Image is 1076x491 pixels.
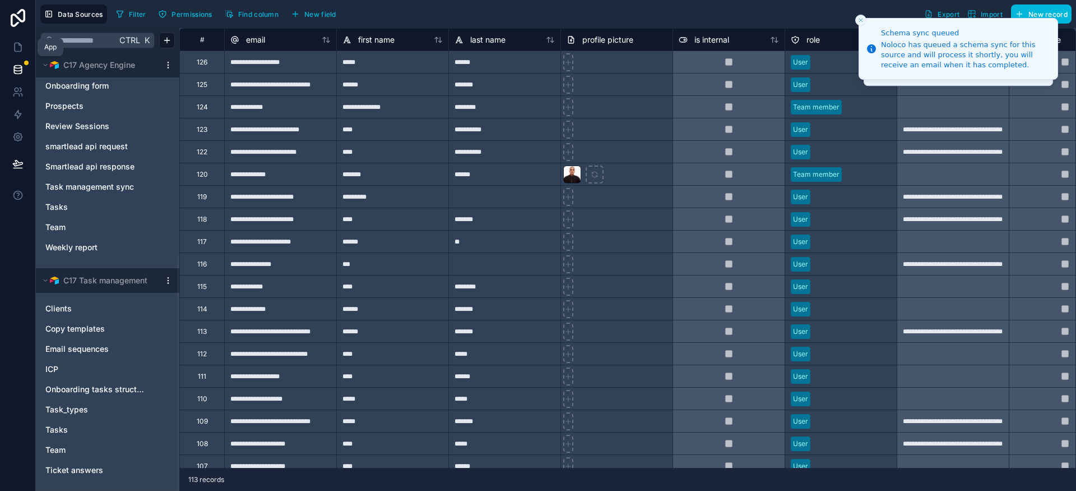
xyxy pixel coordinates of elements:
[112,6,150,22] button: Filter
[793,304,808,314] div: User
[45,444,66,456] span: Team
[154,6,220,22] a: Permissions
[197,148,207,157] div: 122
[694,34,729,45] span: is internal
[45,384,147,395] a: Onboarding tasks structure
[197,439,208,448] div: 108
[45,364,58,375] span: ICP
[197,192,207,201] div: 119
[793,192,808,202] div: User
[45,141,128,152] span: smartlead api request
[40,340,175,358] div: Email sequences
[45,424,147,435] a: Tasks
[793,80,808,90] div: User
[197,282,207,291] div: 115
[793,57,808,67] div: User
[45,222,66,233] span: Team
[793,125,808,135] div: User
[793,327,808,337] div: User
[40,198,175,216] div: Tasks
[1007,4,1072,24] a: New record
[45,161,147,172] a: Smartlead api response
[793,371,808,382] div: User
[45,100,84,112] span: Prospects
[45,121,147,132] a: Review Sessions
[45,323,147,334] a: Copy templates
[40,218,175,236] div: Team
[45,181,134,192] span: Task management sync
[920,4,963,24] button: Export
[793,461,808,471] div: User
[44,43,57,52] div: App
[45,222,147,233] a: Team
[45,323,105,334] span: Copy templates
[58,10,103,19] span: Data Sources
[63,59,135,71] span: C17 Agency Engine
[45,100,147,112] a: Prospects
[470,34,505,45] span: last name
[40,461,175,479] div: Ticket answers
[45,121,109,132] span: Review Sessions
[40,4,107,24] button: Data Sources
[793,147,808,157] div: User
[45,465,147,476] a: Ticket answers
[40,57,159,73] button: Airtable LogoC17 Agency Engine
[197,462,208,471] div: 107
[40,178,175,196] div: Task management sync
[197,350,207,359] div: 112
[45,141,147,152] a: smartlead api request
[40,360,175,378] div: ICP
[45,201,147,213] a: Tasks
[40,320,175,338] div: Copy templates
[129,10,146,19] span: Filter
[188,475,224,484] span: 113 records
[238,10,279,19] span: Find column
[45,343,147,355] a: Email sequences
[45,444,147,456] a: Team
[45,242,98,253] span: Weekly report
[855,15,866,26] button: Close toast
[45,404,88,415] span: Task_types
[358,34,395,45] span: first name
[188,35,216,44] div: #
[793,416,808,426] div: User
[45,364,147,375] a: ICP
[40,97,175,115] div: Prospects
[793,439,808,449] div: User
[287,6,340,22] button: New field
[154,6,216,22] button: Permissions
[582,34,633,45] span: profile picture
[793,394,808,404] div: User
[40,441,175,459] div: Team
[881,40,1049,71] div: Noloco has queued a schema sync for this source and will process it shortly, you will receive an ...
[143,36,151,44] span: K
[793,349,808,359] div: User
[45,404,147,415] a: Task_types
[197,103,208,112] div: 124
[118,33,141,47] span: Ctrl
[40,273,159,288] button: Airtable LogoC17 Task management
[171,10,212,19] span: Permissions
[1011,4,1072,24] button: New record
[197,125,207,134] div: 123
[45,201,68,213] span: Tasks
[40,300,175,318] div: Clients
[40,77,175,95] div: Onboarding form
[45,343,109,355] span: Email sequences
[50,61,59,70] img: Airtable Logo
[40,401,175,419] div: Task_types
[40,158,175,176] div: Smartlead api response
[793,259,808,269] div: User
[45,161,134,172] span: Smartlead api response
[793,237,808,247] div: User
[45,242,147,253] a: Weekly report
[197,327,207,336] div: 113
[304,10,336,19] span: New field
[197,80,207,89] div: 125
[806,34,820,45] span: role
[881,27,1049,39] div: Schema sync queued
[197,237,207,246] div: 117
[246,34,265,45] span: email
[963,4,1007,24] button: Import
